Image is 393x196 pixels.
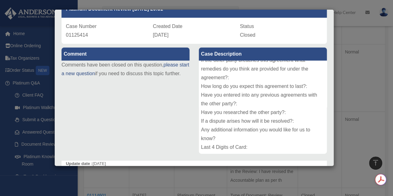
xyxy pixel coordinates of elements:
small: [DATE] [66,161,106,166]
p: Comments have been closed on this question, if you need to discuss this topic further. [62,61,190,78]
label: Comment [62,48,190,61]
span: Case Number [66,24,97,29]
span: 01125414 [66,32,88,38]
b: Update date : [66,161,93,166]
span: [DATE] [153,32,168,38]
span: Status [240,24,254,29]
label: Case Description [199,48,327,61]
a: please start a new question [62,62,189,76]
div: Type of Document: Accountable plan review Document Title: Accountable plan Document Title: Accoun... [199,61,327,154]
span: Created Date [153,24,182,29]
span: Closed [240,32,255,38]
